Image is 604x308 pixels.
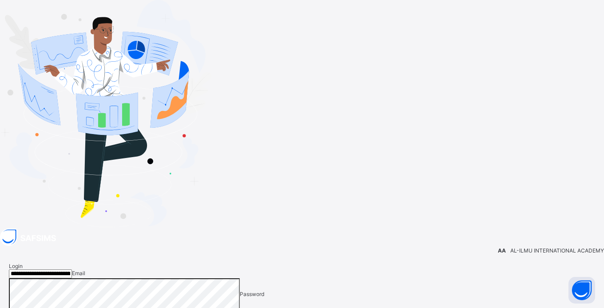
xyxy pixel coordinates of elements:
[9,263,23,269] span: Login
[568,277,595,304] button: Open asap
[72,270,85,276] span: Email
[240,290,264,297] span: Password
[498,247,506,254] span: AA
[510,247,604,254] span: AL-ILMU INTERNATIONAL ACADEMY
